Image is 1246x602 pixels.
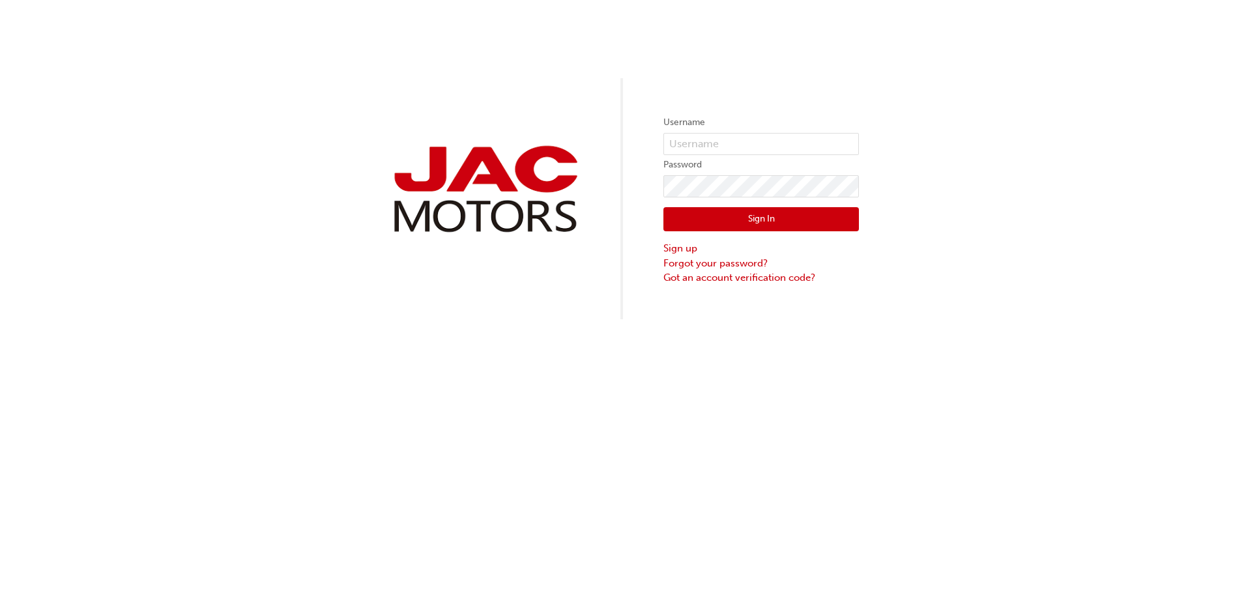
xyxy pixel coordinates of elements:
input: Username [663,133,859,155]
a: Forgot your password? [663,256,859,271]
a: Got an account verification code? [663,270,859,285]
img: jac-portal [387,141,583,238]
a: Sign up [663,241,859,256]
label: Username [663,115,859,130]
button: Sign In [663,207,859,232]
label: Password [663,157,859,173]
